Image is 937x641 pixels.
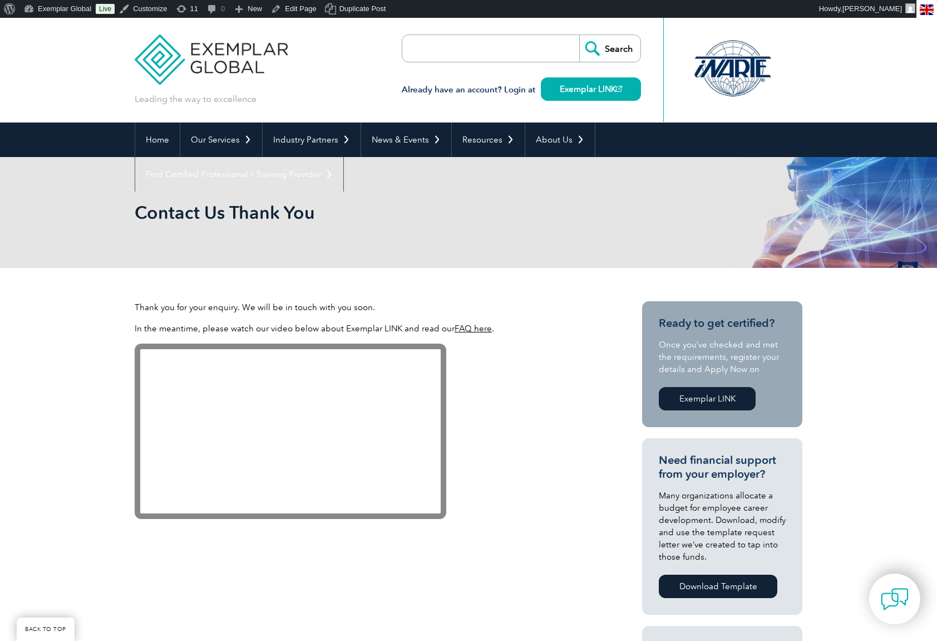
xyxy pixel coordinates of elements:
[455,324,492,334] a: FAQ here
[135,157,343,192] a: Find Certified Professional / Training Provider
[452,123,525,157] a: Resources
[135,93,257,105] p: Leading the way to excellence
[920,4,934,15] img: en
[616,86,622,92] img: open_square.png
[842,4,902,13] span: [PERSON_NAME]
[361,123,451,157] a: News & Events
[881,585,909,613] img: contact-chat.png
[541,77,641,101] a: Exemplar LINK
[135,322,602,335] p: In the meantime, please watch our video below about Exemplar LINK and read our .
[180,123,262,157] a: Our Services
[579,35,640,62] input: Search
[135,301,602,314] p: Thank you for your enquiry. We will be in touch with you soon.
[96,4,115,14] a: Live
[402,83,641,97] h3: Already have an account? Login at
[659,316,786,330] h3: Ready to get certified?
[659,387,756,410] a: Exemplar LINK
[659,490,786,563] p: Many organizations allocate a budget for employee career development. Download, modify and use th...
[135,123,180,157] a: Home
[659,339,786,375] p: Once you’ve checked and met the requirements, register your details and Apply Now on
[659,575,777,598] a: Download Template
[17,618,75,641] a: BACK TO TOP
[659,453,786,481] h3: Need financial support from your employer?
[263,123,361,157] a: Industry Partners
[135,202,562,223] h1: Contact Us Thank You
[135,18,288,85] img: Exemplar Global
[525,123,595,157] a: About Us
[135,344,446,519] iframe: YouTube video player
